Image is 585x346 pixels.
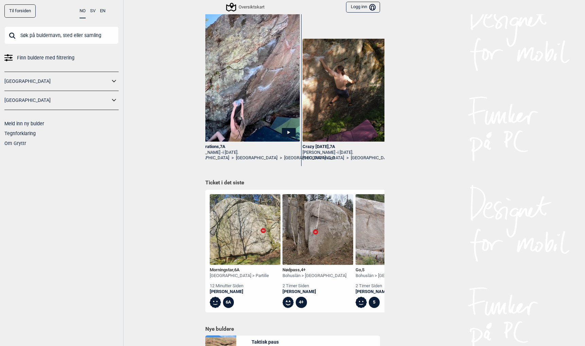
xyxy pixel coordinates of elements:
a: [GEOGRAPHIC_DATA] [188,155,229,161]
a: [GEOGRAPHIC_DATA] [351,155,392,161]
div: 2 timer siden [282,283,346,289]
a: [GEOGRAPHIC_DATA] [236,155,277,161]
img: Nodpass [282,194,353,265]
div: [PERSON_NAME] - [188,150,299,156]
div: Bleau vibrations , 7A [188,144,299,150]
button: Logg inn [346,2,380,13]
input: Søk på buldernavn, sted eller samling [4,26,119,44]
div: [GEOGRAPHIC_DATA] > Partille [210,273,269,279]
div: Oversiktskart [227,3,264,11]
span: i [DATE]. [223,150,238,155]
a: [GEOGRAPHIC_DATA] [4,76,110,86]
a: [GEOGRAPHIC_DATA] [4,95,110,105]
a: Finn buldere med filtrering [4,53,119,63]
a: [PERSON_NAME] [356,289,419,295]
div: 2 timer siden [356,283,419,289]
span: Finn buldere med filtrering [17,53,74,63]
span: 6A [234,267,240,272]
div: Nødpass , [282,267,346,273]
div: Morningstar , [210,267,269,273]
div: Bohuslän > [GEOGRAPHIC_DATA] [282,273,346,279]
h1: Nye buldere [205,326,380,332]
img: Go [356,194,426,265]
div: [PERSON_NAME] - [303,150,414,156]
div: 6A [223,297,234,308]
div: 4+ [296,297,307,308]
img: Jan pa Crazy friday [303,39,414,142]
div: 12 minutter siden [210,283,269,289]
img: Morningstar [210,194,280,265]
span: Taktisk paus [252,339,294,345]
div: 5 [369,297,380,308]
a: [GEOGRAPHIC_DATA] väst [284,155,335,161]
span: 4+ [301,267,306,272]
a: [PERSON_NAME] [282,289,346,295]
h1: Ticket i det siste [205,179,380,187]
span: > [280,155,282,161]
a: [PERSON_NAME] [210,289,269,295]
a: Tegnforklaring [4,131,36,136]
button: SV [90,4,96,18]
span: 5 [362,267,364,272]
a: Meld inn ny bulder [4,121,44,126]
span: > [231,155,234,161]
button: EN [100,4,105,18]
button: NO [80,4,86,18]
span: i [DATE]. [338,150,353,155]
a: Om Gryttr [4,141,26,146]
span: > [346,155,349,161]
a: [GEOGRAPHIC_DATA] [303,155,344,161]
div: Bohuslän > [GEOGRAPHIC_DATA] [356,273,419,279]
a: Til forsiden [4,4,36,18]
div: Go , [356,267,419,273]
div: Crazy [DATE] , 7A [303,144,414,150]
